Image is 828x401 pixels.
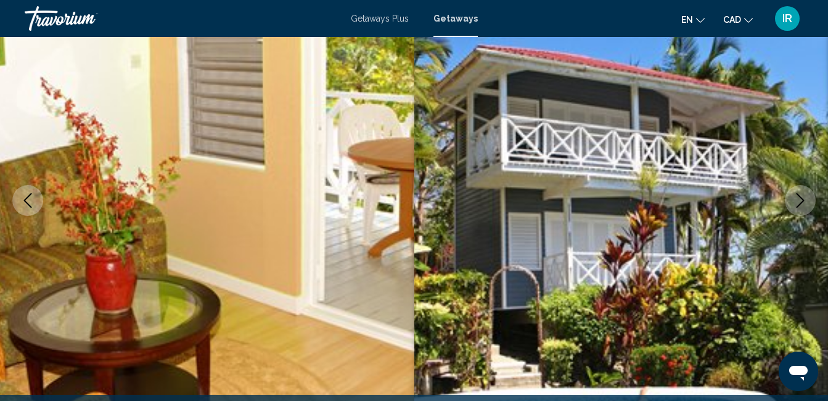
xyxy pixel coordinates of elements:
[681,15,693,25] span: en
[723,15,741,25] span: CAD
[782,12,792,25] span: IR
[723,10,753,28] button: Change currency
[681,10,705,28] button: Change language
[351,14,409,23] a: Getaways Plus
[771,6,803,31] button: User Menu
[25,6,338,31] a: Travorium
[12,185,43,216] button: Previous image
[785,185,816,216] button: Next image
[433,14,478,23] a: Getaways
[779,352,818,391] iframe: Button to launch messaging window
